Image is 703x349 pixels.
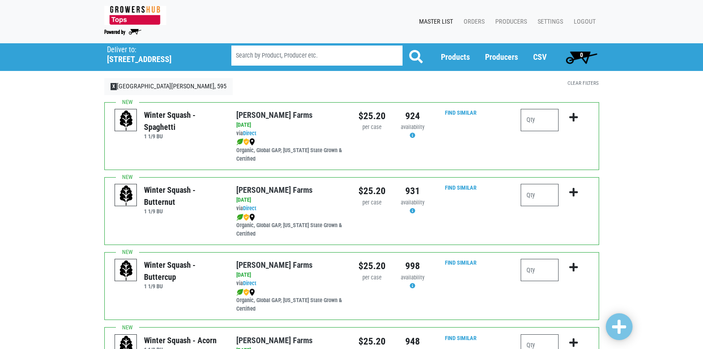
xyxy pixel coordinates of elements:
a: Settings [530,13,567,30]
a: Producers [485,52,518,62]
input: Qty [521,109,559,131]
a: Producers [488,13,530,30]
div: Organic, Global GAP, [US_STATE] State Grown & Certified [236,213,345,238]
a: Direct [243,205,256,212]
a: Find Similar [445,184,477,191]
a: Find Similar [445,259,477,266]
a: Find Similar [445,335,477,341]
img: safety-e55c860ca8c00a9c171001a62a92dabd.png [243,138,249,145]
span: Tops Sandy Creek, 595 (6103 N Main St, Sandy Creek, NY 13145, USA) [107,43,215,64]
div: Organic, Global GAP, [US_STATE] State Grown & Certified [236,288,345,313]
a: Products [441,52,470,62]
img: placeholder-variety-43d6402dacf2d531de610a020419775a.svg [115,184,137,207]
div: per case [358,274,386,282]
div: [DATE] [236,271,345,279]
div: Winter Squash - Butternut [144,184,223,208]
input: Qty [521,184,559,206]
img: safety-e55c860ca8c00a9c171001a62a92dabd.png [243,214,249,221]
img: placeholder-variety-43d6402dacf2d531de610a020419775a.svg [115,109,137,132]
img: map_marker-0e94453035b3232a4d21701695807de9.png [249,138,255,145]
div: $25.20 [358,259,386,273]
a: Clear Filters [567,80,599,86]
span: availability [401,199,424,206]
div: via [236,204,345,213]
div: 948 [399,334,426,349]
div: per case [358,199,386,207]
a: [PERSON_NAME] Farms [236,185,312,195]
div: 924 [399,109,426,123]
div: 931 [399,184,426,198]
span: X [111,83,117,90]
img: 279edf242af8f9d49a69d9d2afa010fb.png [104,6,166,25]
h5: [STREET_ADDRESS] [107,54,209,64]
img: Powered by Big Wheelbarrow [104,29,141,35]
div: [DATE] [236,196,345,204]
img: safety-e55c860ca8c00a9c171001a62a92dabd.png [243,289,249,296]
h6: 1 1/9 BU [144,208,223,215]
a: Master List [412,13,456,30]
img: leaf-e5c59151409436ccce96b2ca1b28e03c.png [236,289,243,296]
a: CSV [533,52,547,62]
a: Find Similar [445,109,477,116]
div: $25.20 [358,184,386,198]
a: [PERSON_NAME] Farms [236,260,312,270]
a: Logout [567,13,599,30]
input: Search by Product, Producer etc. [231,46,403,66]
img: placeholder-variety-43d6402dacf2d531de610a020419775a.svg [115,259,137,282]
a: [PERSON_NAME] Farms [236,336,312,345]
span: 0 [580,51,583,58]
div: Winter Squash - Acorn [144,334,217,346]
a: Orders [456,13,488,30]
a: Direct [243,280,256,287]
a: 0 [562,48,601,66]
h6: 1 1/9 BU [144,283,223,290]
div: Organic, Global GAP, [US_STATE] State Grown & Certified [236,138,345,163]
input: Qty [521,259,559,281]
div: 998 [399,259,426,273]
a: X[GEOGRAPHIC_DATA][PERSON_NAME], 595 [104,78,233,95]
a: Direct [243,130,256,137]
a: [PERSON_NAME] Farms [236,110,312,120]
span: availability [401,124,424,130]
div: $25.20 [358,334,386,349]
img: map_marker-0e94453035b3232a4d21701695807de9.png [249,289,255,296]
div: Winter Squash - Buttercup [144,259,223,283]
div: Winter Squash - Spaghetti [144,109,223,133]
img: map_marker-0e94453035b3232a4d21701695807de9.png [249,214,255,221]
img: leaf-e5c59151409436ccce96b2ca1b28e03c.png [236,214,243,221]
div: via [236,279,345,288]
div: via [236,129,345,138]
div: $25.20 [358,109,386,123]
span: availability [401,274,424,281]
h6: 1 1/9 BU [144,133,223,140]
div: per case [358,123,386,132]
img: leaf-e5c59151409436ccce96b2ca1b28e03c.png [236,138,243,145]
div: [DATE] [236,121,345,129]
p: Deliver to: [107,46,209,54]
